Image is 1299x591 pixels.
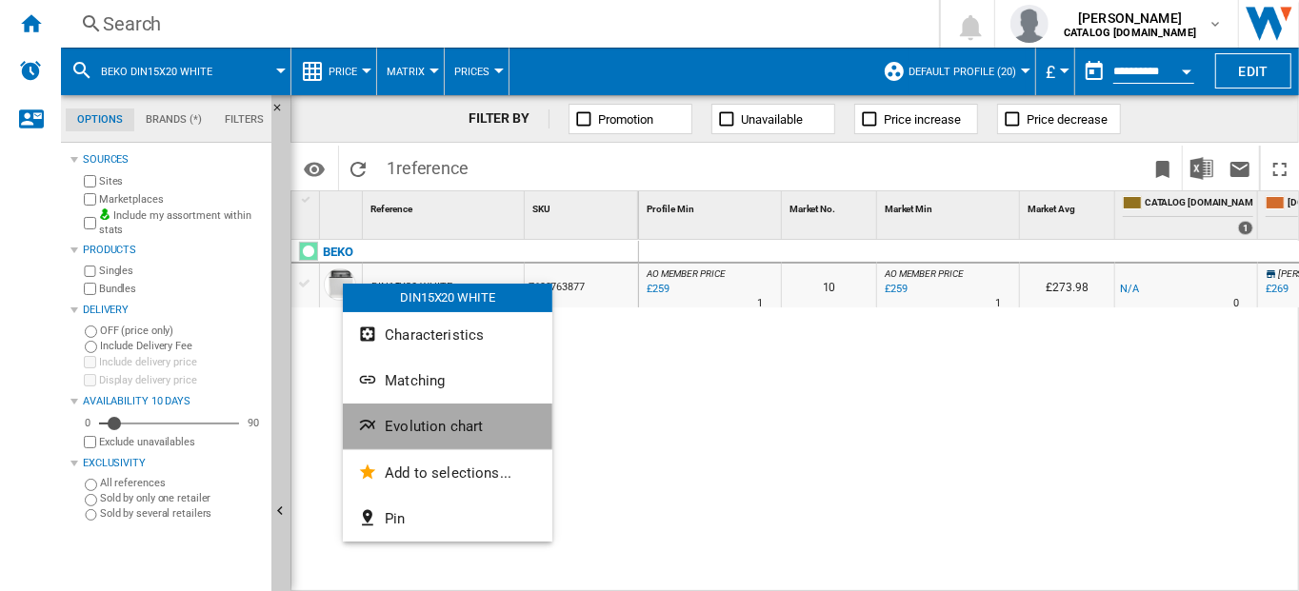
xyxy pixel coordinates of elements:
[385,510,405,527] span: Pin
[343,450,552,496] button: Add to selections...
[343,358,552,404] button: Matching
[343,284,552,312] div: DIN15X20 WHITE
[385,326,484,344] span: Characteristics
[343,496,552,542] button: Pin...
[385,372,445,389] span: Matching
[385,464,511,482] span: Add to selections...
[385,418,483,435] span: Evolution chart
[343,404,552,449] button: Evolution chart
[343,312,552,358] button: Characteristics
